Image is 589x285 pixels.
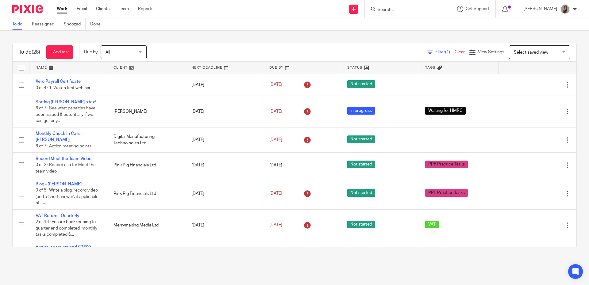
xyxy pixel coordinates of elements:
a: Done [90,18,105,30]
span: [DATE] [269,163,282,167]
span: Tags [425,66,436,69]
a: Reports [138,6,153,12]
a: Annual accounts and CT600 return [36,245,91,256]
td: [DATE] [185,153,263,178]
span: Not started [347,135,375,143]
span: Get Support [466,7,489,11]
td: [DATE] [185,241,263,279]
td: KLS Corton Holidays Ltd [107,241,185,279]
span: Select saved view [514,50,548,55]
span: (1) [445,50,450,54]
a: VAT Return - Quarterly [36,214,79,218]
td: [DATE] [185,127,263,152]
span: [DATE] [269,138,282,142]
td: Pink Pig Financials Ltd [107,153,185,178]
span: View Settings [478,50,504,54]
a: + Add task [46,45,73,59]
td: Digital Manufacturing Technologies Ltd [107,127,185,152]
div: --- [425,82,493,88]
p: Due by [84,49,98,55]
td: [DATE] [185,178,263,209]
span: 0 of 2 · Record clip for Meet the team video [36,163,96,174]
span: (28) [32,50,40,55]
a: Record Meet the Team Video [36,157,91,161]
span: In progress [347,107,375,115]
span: [DATE] [269,191,282,196]
span: 6 of 7 · See what penalties have been issued & potentially if we can get any... [36,106,95,123]
span: Waiting for HMRC [425,107,466,115]
a: Snoozed [64,18,86,30]
p: [PERSON_NAME] [523,6,557,12]
img: Pixie [12,5,43,13]
a: Email [77,6,87,12]
span: Filter [435,50,455,54]
div: --- [425,137,493,143]
a: Monthly Check In Calls - [PERSON_NAME] [36,131,83,142]
img: 22.png [560,4,570,14]
span: Not started [347,221,375,228]
td: [DATE] [185,209,263,241]
a: Clients [96,6,110,12]
td: Merrymaking Media Ltd [107,209,185,241]
span: All [106,50,110,55]
h1: To do [19,49,40,55]
a: Team [119,6,129,12]
a: To do [12,18,27,30]
span: [DATE] [269,109,282,114]
span: Not started [347,189,375,197]
td: Pink Pig Financials Ltd [107,178,185,209]
span: 0 of 5 · Write a blog, record video (and a 'short answer', if applicable, of 1... [36,188,99,205]
a: Work [57,6,67,12]
input: Search [377,7,432,13]
td: [PERSON_NAME] [107,96,185,127]
a: Sorting [PERSON_NAME]'s tax! [36,100,96,104]
td: [DATE] [185,96,263,127]
span: 2 of 16 · Ensure bookkeeping to quarter end completed, monthly tasks completed &... [36,220,97,237]
span: 0 of 4 · 1. Watch first webinar [36,86,90,90]
a: Xero Payroll Certificate [36,79,81,84]
span: PPF Practice Tasks [425,161,468,168]
span: 6 of 7 · Action meeting points [36,144,91,148]
a: Blog - [PERSON_NAME] [36,182,82,186]
span: [DATE] [269,223,282,227]
td: [DATE] [185,74,263,96]
a: Clear [455,50,465,54]
span: PPF Practice Tasks [425,189,468,197]
a: Reassigned [32,18,59,30]
span: Not started [347,161,375,168]
span: Not started [347,80,375,88]
span: VAT [425,221,439,228]
span: [DATE] [269,83,282,87]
